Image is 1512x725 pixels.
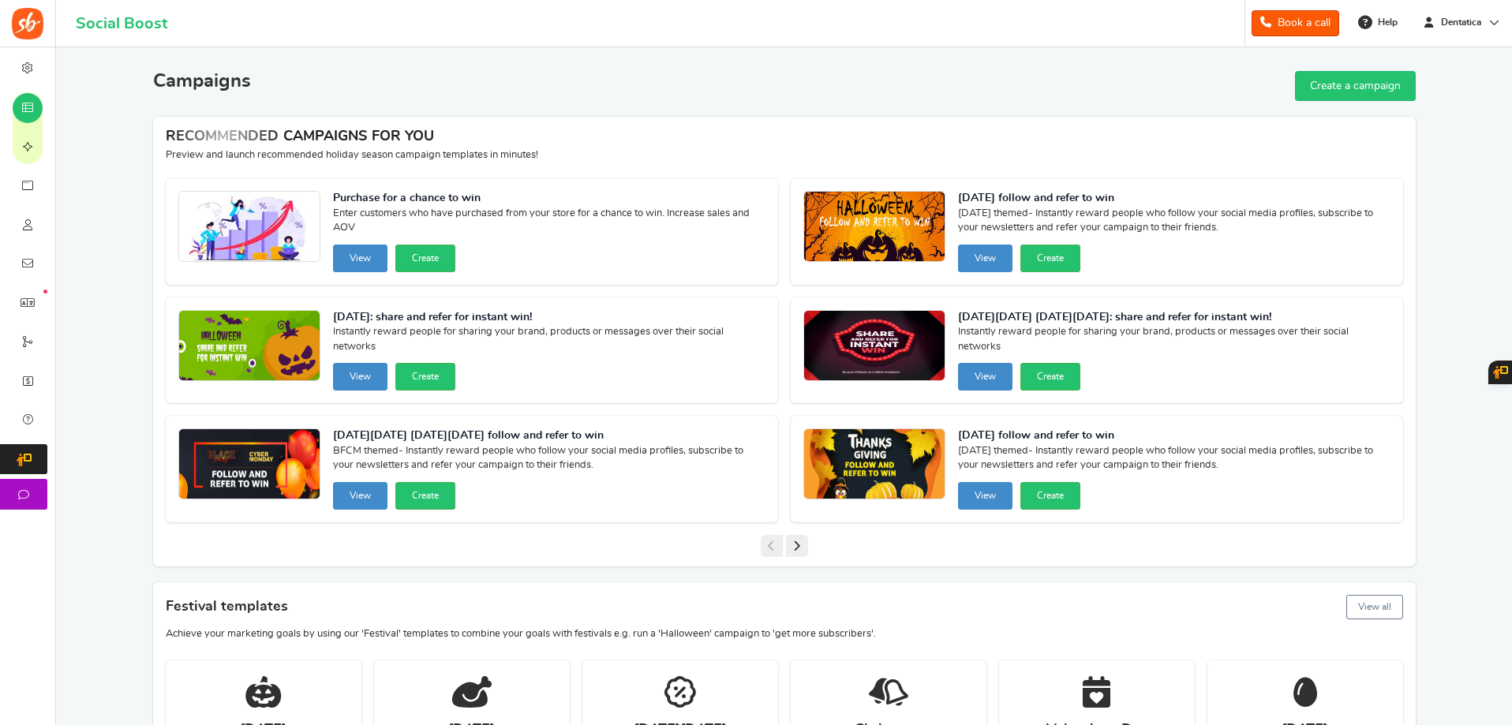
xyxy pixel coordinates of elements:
button: View [958,482,1012,510]
img: Social Boost [12,8,43,39]
p: Achieve your marketing goals by using our 'Festival' templates to combine your goals with festiva... [166,627,1403,641]
button: Create [395,245,455,272]
button: View all [1346,595,1403,619]
h2: Campaigns [153,71,251,92]
strong: [DATE][DATE] [DATE][DATE]: share and refer for instant win! [958,310,1390,326]
h1: Social Boost [76,15,167,32]
img: Recommended Campaigns [179,429,320,500]
p: Preview and launch recommended holiday season campaign templates in minutes! [166,148,1403,163]
button: View [333,245,387,272]
span: [DATE] themed- Instantly reward people who follow your social media profiles, subscribe to your n... [958,444,1390,476]
strong: [DATE][DATE] [DATE][DATE] follow and refer to win [333,428,765,444]
span: [DATE] themed- Instantly reward people who follow your social media profiles, subscribe to your n... [958,207,1390,238]
img: Recommended Campaigns [804,311,945,382]
button: Create [395,482,455,510]
button: Create [1020,245,1080,272]
h4: Festival templates [166,592,1403,622]
a: Create a campaign [1295,71,1416,101]
button: Create [1020,363,1080,391]
img: Recommended Campaigns [804,429,945,500]
button: Create [1020,482,1080,510]
strong: [DATE]: share and refer for instant win! [333,310,765,326]
button: View [958,245,1012,272]
span: Instantly reward people for sharing your brand, products or messages over their social networks [958,325,1390,357]
img: Recommended Campaigns [804,192,945,263]
h4: RECOMMENDED CAMPAIGNS FOR YOU [166,129,1403,145]
span: Instantly reward people for sharing your brand, products or messages over their social networks [333,325,765,357]
button: View [958,363,1012,391]
button: View [333,482,387,510]
button: View [333,363,387,391]
span: BFCM themed- Instantly reward people who follow your social media profiles, subscribe to your new... [333,444,765,476]
span: Help [1374,16,1398,29]
strong: [DATE] follow and refer to win [958,191,1390,207]
a: Help [1352,9,1405,35]
a: Book a call [1252,10,1339,36]
span: Dentatica [1435,16,1488,29]
em: New [43,290,47,293]
strong: [DATE] follow and refer to win [958,428,1390,444]
span: Enter customers who have purchased from your store for a chance to win. Increase sales and AOV [333,207,765,238]
strong: Purchase for a chance to win [333,191,765,207]
img: Recommended Campaigns [179,192,320,263]
button: Create [395,363,455,391]
img: Recommended Campaigns [179,311,320,382]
